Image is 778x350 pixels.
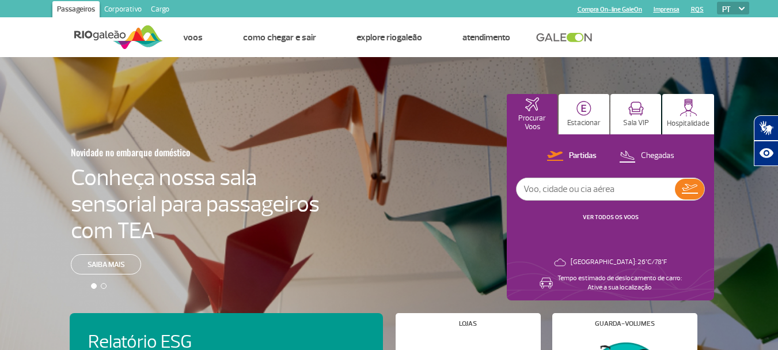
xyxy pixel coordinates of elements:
p: Procurar Voos [513,114,552,131]
a: Passageiros [52,1,100,20]
a: Atendimento [462,32,510,43]
a: Voos [183,32,203,43]
a: Corporativo [100,1,146,20]
p: Sala VIP [623,119,649,127]
a: RQS [691,6,704,13]
a: Como chegar e sair [243,32,316,43]
a: VER TODOS OS VOOS [583,213,639,221]
a: Compra On-line GaleOn [578,6,642,13]
p: Hospitalidade [667,119,709,128]
h4: Guarda-volumes [595,321,655,327]
button: Procurar Voos [507,94,557,134]
p: Chegadas [641,150,674,161]
button: Estacionar [559,94,609,134]
a: Cargo [146,1,174,20]
button: VER TODOS OS VOOS [579,213,642,222]
button: Partidas [544,149,600,164]
a: Imprensa [654,6,680,13]
img: airplaneHomeActive.svg [525,97,539,111]
a: Saiba mais [71,254,141,274]
button: Abrir recursos assistivos. [754,141,778,166]
h3: Novidade no embarque doméstico [71,140,263,164]
button: Abrir tradutor de língua de sinais. [754,115,778,141]
button: Sala VIP [610,94,661,134]
p: [GEOGRAPHIC_DATA]: 26°C/78°F [571,258,667,267]
div: Plugin de acessibilidade da Hand Talk. [754,115,778,166]
p: Estacionar [567,119,601,127]
img: hospitality.svg [680,99,697,116]
h4: Lojas [459,321,477,327]
p: Partidas [569,150,597,161]
button: Chegadas [616,149,678,164]
img: carParkingHome.svg [576,101,591,116]
img: vipRoom.svg [628,101,644,116]
input: Voo, cidade ou cia aérea [517,178,675,200]
button: Hospitalidade [662,94,714,134]
a: Explore RIOgaleão [356,32,422,43]
h4: Conheça nossa sala sensorial para passageiros com TEA [71,164,320,244]
p: Tempo estimado de deslocamento de carro: Ative a sua localização [557,274,682,292]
